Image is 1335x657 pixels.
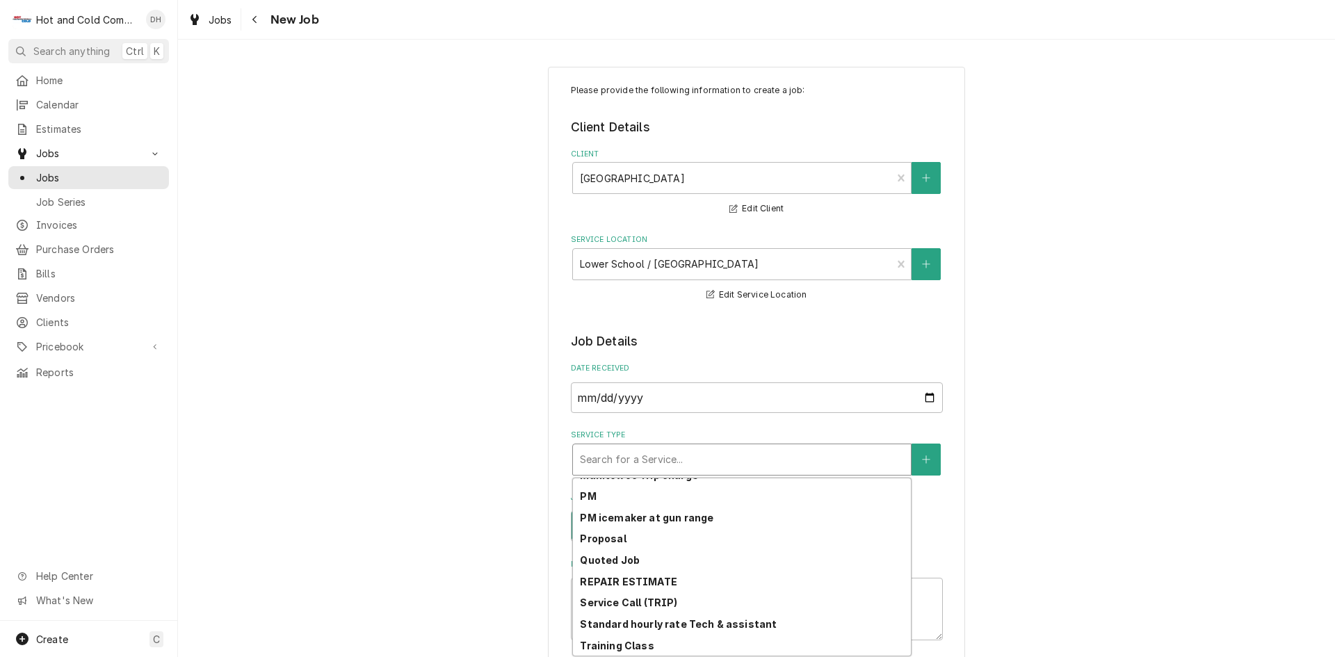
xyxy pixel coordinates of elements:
a: Jobs [182,8,238,31]
a: Go to Pricebook [8,335,169,358]
a: Reports [8,361,169,384]
strong: Service Call (TRIP) [580,597,677,608]
span: Create [36,633,68,645]
a: Go to What's New [8,589,169,612]
div: Hot and Cold Commercial Kitchens, Inc. [36,13,138,27]
strong: PM [580,490,596,502]
span: Bills [36,266,162,281]
div: Daryl Harris's Avatar [146,10,165,29]
span: What's New [36,593,161,608]
div: Job Type [571,492,943,542]
a: Purchase Orders [8,238,169,261]
strong: PM icemaker at gun range [580,512,713,524]
a: Invoices [8,213,169,236]
span: K [154,44,160,58]
label: Service Type [571,430,943,441]
legend: Job Details [571,332,943,350]
p: Please provide the following information to create a job: [571,84,943,97]
div: Reason For Call [571,559,943,640]
label: Job Type [571,492,943,503]
strong: Training Class [580,640,654,651]
strong: Proposal [580,533,626,544]
svg: Create New Service [922,455,930,464]
div: Client [571,149,943,218]
button: Create New Client [912,162,941,194]
a: Go to Jobs [8,142,169,165]
label: Service Location [571,234,943,245]
div: DH [146,10,165,29]
button: Search anythingCtrlK [8,39,169,63]
div: H [13,10,32,29]
label: Date Received [571,363,943,374]
input: yyyy-mm-dd [571,382,943,413]
strong: Manitowoc Trip charge [580,469,697,481]
span: C [153,632,160,647]
svg: Create New Client [922,173,930,183]
legend: Client Details [571,118,943,136]
span: New Job [266,10,319,29]
button: Create New Location [912,248,941,280]
span: Calendar [36,97,162,112]
span: Ctrl [126,44,144,58]
a: Clients [8,311,169,334]
div: Service Location [571,234,943,303]
span: Job Series [36,195,162,209]
a: Job Series [8,190,169,213]
label: Client [571,149,943,160]
div: Date Received [571,363,943,412]
a: Go to Help Center [8,565,169,587]
div: Hot and Cold Commercial Kitchens, Inc.'s Avatar [13,10,32,29]
span: Jobs [36,170,162,185]
span: Reports [36,365,162,380]
svg: Create New Location [922,259,930,269]
button: Edit Client [727,200,786,218]
strong: Quoted Job [580,554,640,566]
span: Purchase Orders [36,242,162,257]
span: Invoices [36,218,162,232]
div: Service Type [571,430,943,475]
label: Reason For Call [571,559,943,570]
button: Create New Service [912,444,941,476]
span: Pricebook [36,339,141,354]
button: Edit Service Location [704,286,809,304]
a: Calendar [8,93,169,116]
span: Help Center [36,569,161,583]
strong: REPAIR ESTIMATE [580,576,677,587]
strong: Standard hourly rate Tech & assistant [580,618,777,630]
span: Clients [36,315,162,330]
a: Jobs [8,166,169,189]
a: Home [8,69,169,92]
span: Home [36,73,162,88]
a: Vendors [8,286,169,309]
span: Estimates [36,122,162,136]
a: Bills [8,262,169,285]
span: Vendors [36,291,162,305]
span: Search anything [33,44,110,58]
span: Jobs [209,13,232,27]
a: Estimates [8,117,169,140]
button: Navigate back [244,8,266,31]
span: Jobs [36,146,141,161]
